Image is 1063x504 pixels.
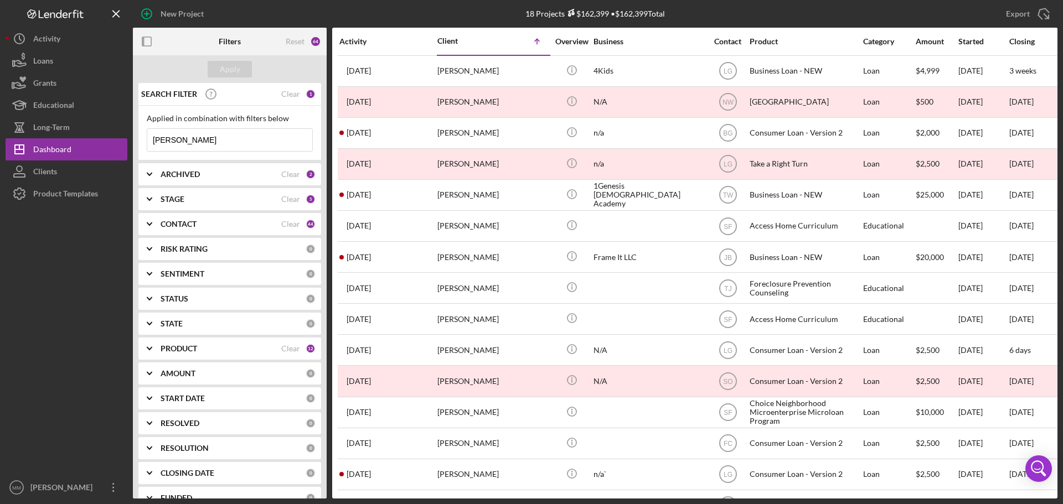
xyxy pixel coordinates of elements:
div: New Project [161,3,204,25]
div: [PERSON_NAME] [437,304,548,334]
text: SF [724,315,732,323]
button: Export [995,3,1057,25]
div: Consumer Loan - Version 2 [750,429,860,458]
text: JB [724,253,731,261]
button: Apply [208,61,252,77]
div: [PERSON_NAME] [437,273,548,303]
span: $4,999 [916,66,940,75]
div: Educational [863,304,915,334]
span: $25,000 [916,190,944,199]
div: [PERSON_NAME] [437,429,548,458]
time: [DATE] [1009,221,1034,230]
div: 44 [306,219,316,229]
b: SEARCH FILTER [141,90,197,98]
b: STATUS [161,294,188,303]
time: [DATE] [1009,438,1034,448]
text: TW [723,191,733,199]
div: Overview [551,37,592,46]
a: Product Templates [6,183,127,205]
span: $20,000 [916,252,944,262]
div: $2,500 [916,149,957,179]
time: 2024-06-26 17:17 [347,408,371,417]
div: N/A [594,366,704,396]
div: Activity [33,28,60,53]
div: Consumer Loan - Version 2 [750,460,860,489]
div: Applied in combination with filters below [147,114,313,123]
div: [DATE] [958,87,1008,117]
text: LG [723,346,732,354]
span: $2,500 [916,438,940,448]
div: [PERSON_NAME] [437,242,548,272]
time: [DATE] [1009,252,1034,262]
div: 0 [306,319,316,329]
div: Apply [220,61,240,77]
b: RESOLUTION [161,444,209,453]
div: Business Loan - NEW [750,56,860,86]
div: 1Genesis [DEMOGRAPHIC_DATA] Academy [594,180,704,210]
div: [PERSON_NAME] [437,398,548,427]
text: SO [723,378,732,386]
b: FUNDED [161,493,192,502]
div: [DATE] [958,118,1008,148]
div: Foreclosure Prevention Counseling [750,273,860,303]
div: Choice Neighborhood Microenterprise Microloan Program [750,398,860,427]
text: FC [724,440,732,448]
div: N/A [594,335,704,365]
div: Consumer Loan - Version 2 [750,366,860,396]
div: 0 [306,393,316,403]
div: $500 [916,87,957,117]
button: Educational [6,94,127,116]
div: Loan [863,398,915,427]
time: 2025-03-14 18:42 [347,190,371,199]
div: Clear [281,195,300,204]
div: [DATE] [958,56,1008,86]
div: Loan [863,335,915,365]
button: MM[PERSON_NAME] [6,476,127,498]
text: BG [723,129,732,137]
div: Loan [863,242,915,272]
div: [GEOGRAPHIC_DATA] [750,87,860,117]
div: Grants [33,72,56,97]
time: [DATE] [1009,469,1034,479]
time: 2024-05-30 16:48 [347,377,371,386]
time: 2024-06-07 18:46 [347,315,371,324]
div: Amount [916,37,957,46]
text: LG [723,160,732,168]
text: LG [723,67,732,75]
text: SF [724,222,732,230]
div: [PERSON_NAME] [28,476,100,501]
div: $2,500 [916,366,957,396]
div: n/a` [594,460,704,489]
b: ARCHIVED [161,170,200,179]
b: CLOSING DATE [161,469,214,477]
div: n/a [594,118,704,148]
b: SENTIMENT [161,269,204,278]
div: 0 [306,269,316,279]
div: [PERSON_NAME] [437,460,548,489]
a: Clients [6,160,127,183]
div: [DATE] [958,429,1008,458]
div: 0 [306,493,316,503]
b: AMOUNT [161,369,195,378]
div: [DATE] [958,273,1008,303]
text: SF [724,409,732,417]
div: Clear [281,170,300,179]
b: CONTACT [161,220,197,228]
div: Product [750,37,860,46]
div: [DATE] [958,304,1008,334]
span: $10,000 [916,407,944,417]
b: RESOLVED [161,419,199,428]
div: Export [1006,3,1030,25]
div: [PERSON_NAME] [437,56,548,86]
time: 2025-09-20 16:24 [347,346,371,355]
div: [PERSON_NAME] [437,118,548,148]
div: [PERSON_NAME] [437,149,548,179]
div: Frame It LLC [594,242,704,272]
button: Activity [6,28,127,50]
div: [DATE] [958,366,1008,396]
div: Access Home Curriculum [750,304,860,334]
div: Open Intercom Messenger [1025,455,1052,482]
div: 2 [306,169,316,179]
b: STATE [161,319,183,328]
